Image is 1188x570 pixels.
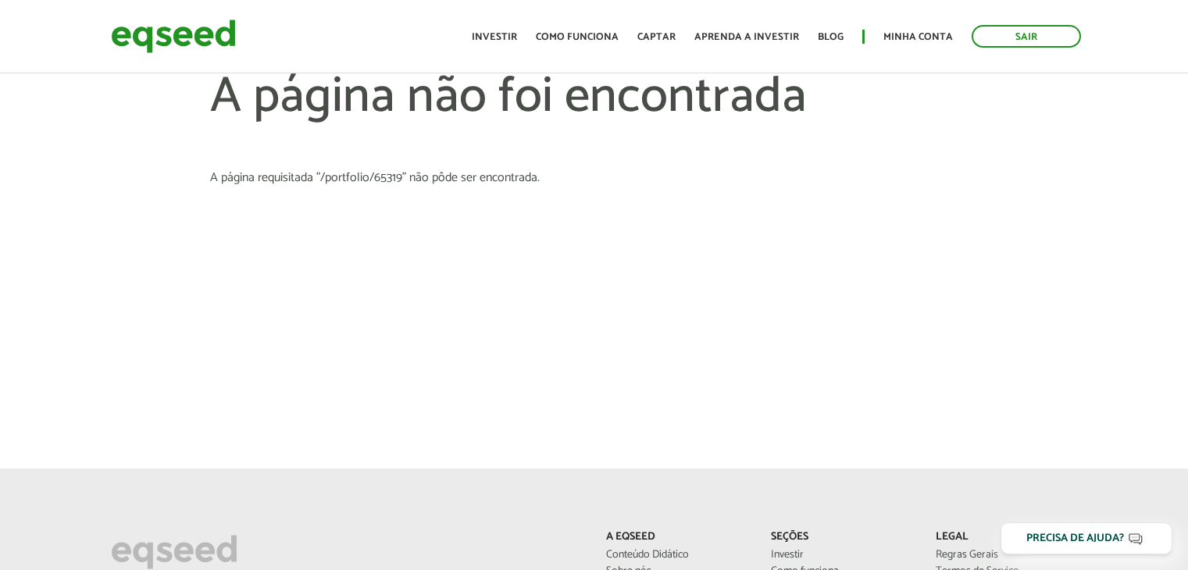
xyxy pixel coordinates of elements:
a: Investir [472,32,517,42]
p: A EqSeed [606,531,747,544]
img: EqSeed [111,16,236,57]
a: Conteúdo Didático [606,550,747,561]
a: Investir [771,550,912,561]
h1: A página não foi encontrada [210,70,979,172]
a: Sair [972,25,1081,48]
section: A página requisitada "/portfolio/65319" não pôde ser encontrada. [210,172,979,184]
a: Aprenda a investir [694,32,799,42]
a: Blog [818,32,844,42]
a: Captar [637,32,676,42]
p: Seções [771,531,912,544]
a: Minha conta [883,32,953,42]
p: Legal [936,531,1077,544]
a: Regras Gerais [936,550,1077,561]
a: Como funciona [536,32,619,42]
